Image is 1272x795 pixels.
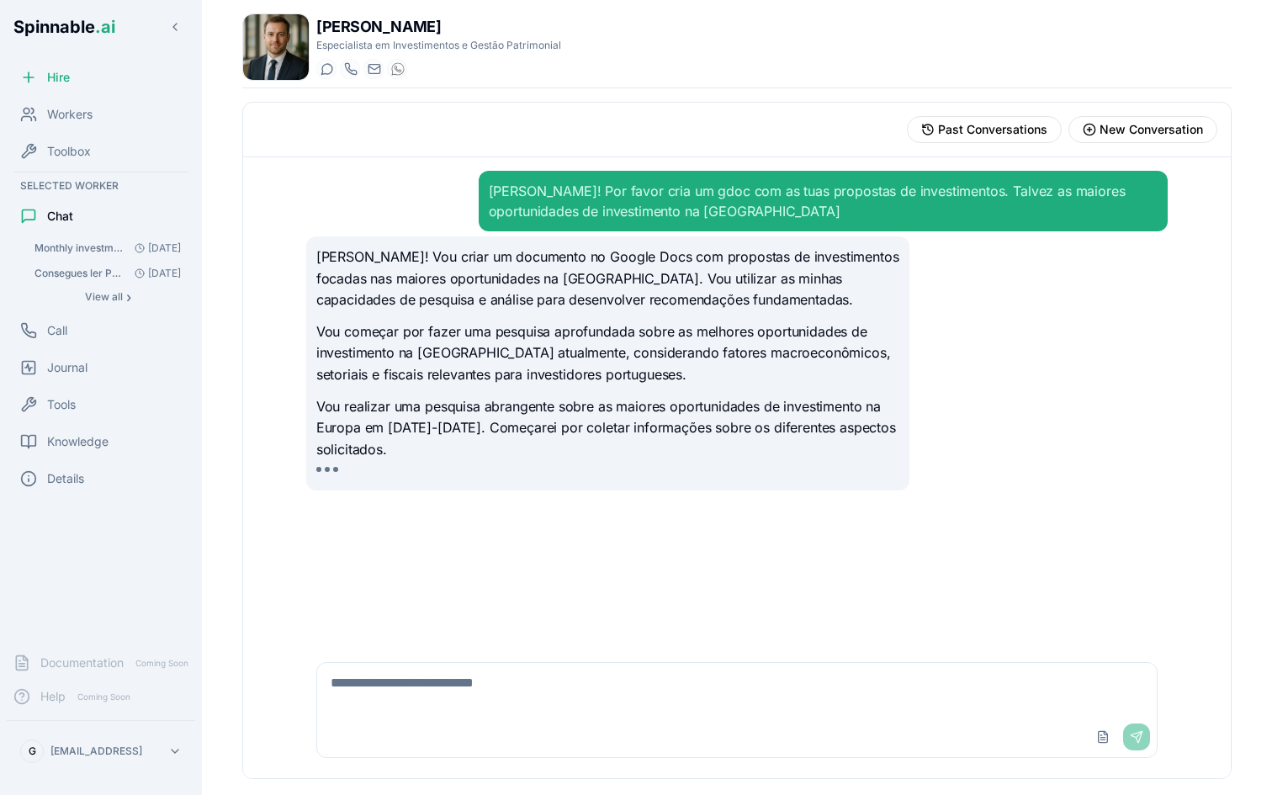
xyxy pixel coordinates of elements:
button: Start new conversation [1068,116,1217,143]
span: .ai [95,17,115,37]
span: New Conversation [1100,121,1203,138]
span: Chat [47,208,73,225]
span: Coming Soon [72,689,135,705]
span: Journal [47,359,87,376]
button: View past conversations [907,116,1062,143]
span: Details [47,470,84,487]
span: Consegues ler PDFs?: # 🔮 **ANÁLISE: BITCOIN NA SUA CARTEIRA** Excelente pergunta! **SIM, faz muit... [34,267,128,280]
span: Tools [47,396,76,413]
button: Open conversation: Monthly investment Every month send me an email and WhatsApp message on the 25... [27,236,188,260]
div: [PERSON_NAME]! Por favor cria um gdoc com as tuas propostas de investimentos. Talvez as maiores o... [489,181,1158,221]
span: Documentation [40,655,124,671]
span: Help [40,688,66,705]
span: View all [85,290,123,304]
div: Selected Worker [7,176,195,196]
span: Knowledge [47,433,109,450]
span: Spinnable [13,17,115,37]
span: Coming Soon [130,655,193,671]
span: Monthly investment Every month send me an email and WhatsApp message on the 25th reminding me ...... [34,241,128,255]
p: Especialista em Investimentos e Gestão Patrimonial [316,39,561,52]
p: [PERSON_NAME]! Vou criar um documento no Google Docs com propostas de investimentos focadas nas m... [316,246,899,311]
span: › [126,290,131,304]
button: Open conversation: Consegues ler PDFs? [27,262,188,285]
h1: [PERSON_NAME] [316,15,561,39]
p: Vou realizar uma pesquisa abrangente sobre as maiores oportunidades de investimento na Europa em ... [316,396,899,461]
button: Send email to paul.santos@getspinnable.ai [363,59,384,79]
button: Show all conversations [27,287,188,307]
span: G [29,745,36,758]
button: G[EMAIL_ADDRESS] [13,734,188,768]
span: Hire [47,69,70,86]
button: WhatsApp [387,59,407,79]
span: Toolbox [47,143,91,160]
img: WhatsApp [391,62,405,76]
p: Vou começar por fazer uma pesquisa aprofundada sobre as melhores oportunidades de investimento na... [316,321,899,386]
span: Past Conversations [938,121,1047,138]
img: Paul Santos [243,14,309,80]
p: [EMAIL_ADDRESS] [50,745,142,758]
span: [DATE] [128,241,181,255]
span: [DATE] [128,267,181,280]
button: Start a call with Paul Santos [340,59,360,79]
span: Call [47,322,67,339]
span: Workers [47,106,93,123]
button: Start a chat with Paul Santos [316,59,337,79]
